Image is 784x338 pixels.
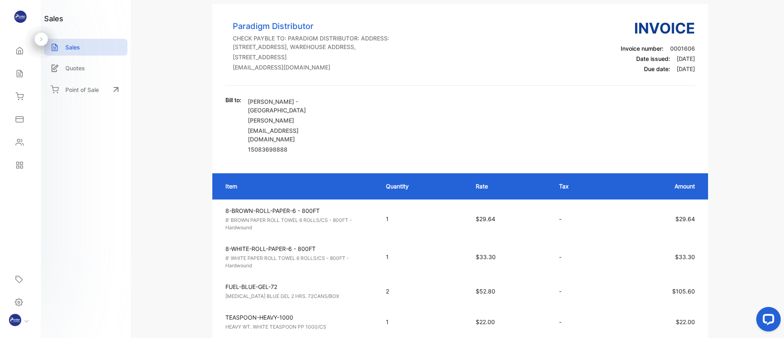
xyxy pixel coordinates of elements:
[248,145,342,154] p: 15083698888
[44,13,63,24] h1: sales
[14,11,27,23] img: logo
[225,96,241,104] p: Bill to:
[476,318,495,325] span: $22.00
[65,64,85,72] p: Quotes
[559,182,603,190] p: Tax
[476,253,496,260] span: $33.30
[559,215,603,223] p: -
[65,85,99,94] p: Point of Sale
[559,253,603,261] p: -
[677,55,695,62] span: [DATE]
[386,253,459,261] p: 1
[621,45,664,52] span: Invoice number:
[621,17,695,39] h3: Invoice
[677,65,695,72] span: [DATE]
[44,39,127,56] a: Sales
[619,182,695,190] p: Amount
[248,116,342,125] p: [PERSON_NAME]
[44,81,127,98] a: Point of Sale
[386,215,459,223] p: 1
[386,318,459,326] p: 1
[225,313,371,322] p: TEASPOON-HEAVY-1000
[386,182,459,190] p: Quantity
[476,182,543,190] p: Rate
[750,304,784,338] iframe: LiveChat chat widget
[9,314,21,326] img: profile
[670,45,695,52] span: 0001606
[675,253,695,260] span: $33.30
[225,182,370,190] p: Item
[233,63,390,72] p: [EMAIL_ADDRESS][DOMAIN_NAME]
[233,53,390,61] p: [STREET_ADDRESS]
[225,244,371,253] p: 8-WHITE-ROLL-PAPER-6 - 800FT
[675,215,695,222] span: $29.64
[476,288,495,295] span: $52.80
[225,206,371,215] p: 8-BROWN-ROLL-PAPER-6 - 800FT
[248,126,342,143] p: [EMAIL_ADDRESS][DOMAIN_NAME]
[644,65,670,72] span: Due date:
[559,318,603,326] p: -
[65,43,80,51] p: Sales
[225,323,371,331] p: HEAVY WT. WHITE TEASPOON PP 1000/CS
[225,282,371,291] p: FUEL-BLUE-GEL-72
[233,34,390,51] p: CHECK PAYBLE TO: PARADIGM DISTRIBUTOR: ADDRESS: [STREET_ADDRESS], WAREHOUSE ADDRESS,
[676,318,695,325] span: $22.00
[559,287,603,295] p: -
[386,287,459,295] p: 2
[672,288,695,295] span: $105.60
[225,293,371,300] p: [MEDICAL_DATA] BLUE GEL 2 HRS. 72CANS/BOX
[476,215,495,222] span: $29.64
[44,60,127,76] a: Quotes
[636,55,670,62] span: Date issued:
[225,217,371,231] p: 8' BROWN PAPER ROLL TOWEL 6 ROLLS/CS - 800FT - Hardwound
[233,20,390,32] p: Paradigm Distributor
[248,97,342,114] p: [PERSON_NAME] - [GEOGRAPHIC_DATA]
[225,255,371,269] p: 8' WHITE PAPER ROLL TOWEL 6 ROLLS/CS - 800FT - Hardwound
